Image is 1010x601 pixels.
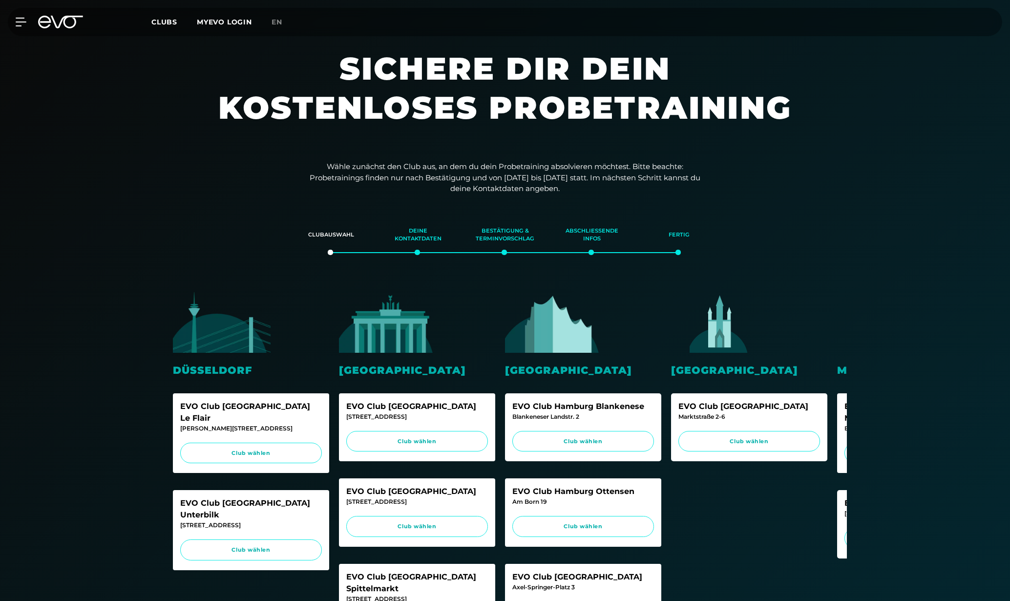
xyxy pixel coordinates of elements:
div: Abschließende Infos [561,222,623,248]
span: en [272,18,282,26]
div: EVO Club [GEOGRAPHIC_DATA] [678,401,820,412]
div: EVO Club [GEOGRAPHIC_DATA] [512,571,654,583]
div: Marktstraße 2-6 [678,412,820,421]
span: Clubs [151,18,177,26]
div: EVO Club [GEOGRAPHIC_DATA] Spittelmarkt [346,571,488,595]
div: EVO Club München Glockenbach [844,497,986,509]
div: Bestätigung & Terminvorschlag [474,222,536,248]
div: München [837,363,993,378]
img: evofitness [671,292,769,353]
img: evofitness [339,292,437,353]
div: Axel-Springer-Platz 3 [512,583,654,592]
span: Club wählen [522,437,645,446]
div: [GEOGRAPHIC_DATA] [671,363,827,378]
div: EVO Club [GEOGRAPHIC_DATA] [346,401,488,412]
div: Fertig [648,222,710,248]
div: [PERSON_NAME][STREET_ADDRESS] [180,424,322,433]
a: Club wählen [346,431,488,452]
span: Club wählen [522,522,645,531]
p: Wähle zunächst den Club aus, an dem du dein Probetraining absolvieren möchtest. Bitte beachte: Pr... [310,161,700,194]
a: Clubs [151,17,197,26]
a: en [272,17,294,28]
div: [GEOGRAPHIC_DATA] [505,363,661,378]
span: Club wählen [356,522,479,531]
a: Club wählen [346,516,488,537]
a: Club wählen [678,431,820,452]
img: evofitness [173,292,271,353]
div: EVO Club [GEOGRAPHIC_DATA] [346,486,488,497]
div: Deine Kontaktdaten [387,222,449,248]
img: evofitness [837,292,935,353]
div: Blankeneser Landstr. 2 [512,412,654,421]
div: Am Born 19 [512,497,654,506]
span: Club wählen [356,437,479,446]
a: Club wählen [180,539,322,560]
a: Club wählen [512,516,654,537]
span: Club wählen [688,437,811,446]
div: EVO Club Hamburg Blankenese [512,401,654,412]
div: EVO Club Hamburg Ottensen [512,486,654,497]
div: Briennerstr. 55 [844,424,986,433]
div: [STREET_ADDRESS] [346,412,488,421]
div: Clubauswahl [300,222,362,248]
div: EVO Club [GEOGRAPHIC_DATA] Le Flair [180,401,322,424]
span: Club wählen [189,449,313,457]
img: evofitness [505,292,603,353]
a: Club wählen [180,443,322,464]
div: Düsseldorf [173,363,329,378]
h1: Sichere dir dein kostenloses Probetraining [212,49,798,147]
div: [STREET_ADDRESS] [346,497,488,506]
div: [GEOGRAPHIC_DATA] [339,363,495,378]
div: EVO Club [GEOGRAPHIC_DATA] Unterbilk [180,497,322,521]
span: Club wählen [189,546,313,554]
div: [STREET_ADDRESS] [844,509,986,518]
div: EVO Club [GEOGRAPHIC_DATA] Maxvorstadt [844,401,986,424]
a: Club wählen [512,431,654,452]
div: [STREET_ADDRESS] [180,521,322,530]
a: MYEVO LOGIN [197,18,252,26]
